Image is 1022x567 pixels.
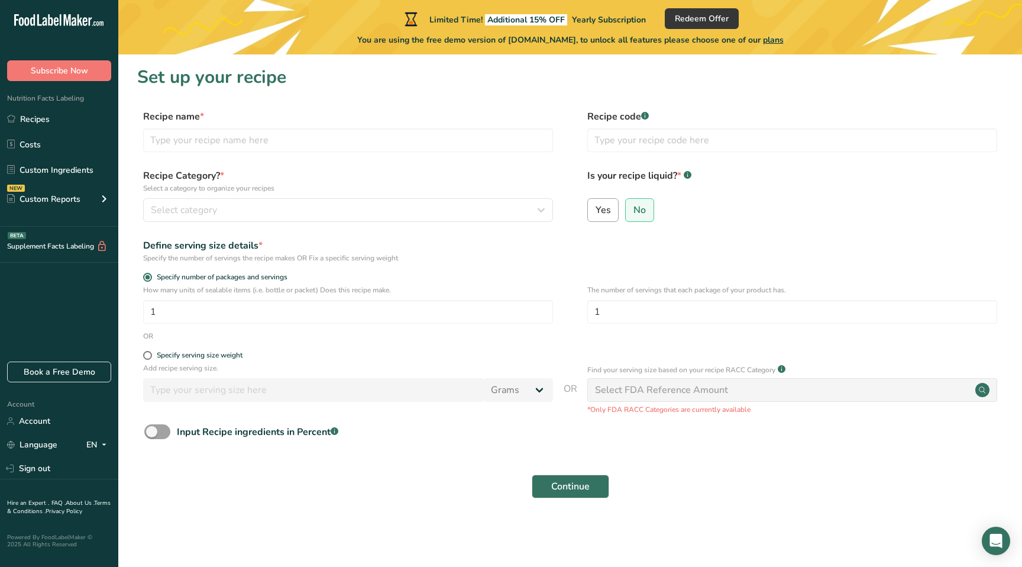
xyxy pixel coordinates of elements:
a: Hire an Expert . [7,499,49,507]
p: *Only FDA RACC Categories are currently available [587,404,997,415]
label: Recipe Category? [143,169,553,194]
button: Subscribe Now [7,60,111,81]
div: Open Intercom Messenger [982,527,1010,555]
a: Book a Free Demo [7,362,111,382]
span: Subscribe Now [31,65,88,77]
label: Is your recipe liquid? [587,169,997,194]
p: How many units of sealable items (i.e. bottle or packet) Does this recipe make. [143,285,553,295]
div: Select FDA Reference Amount [595,383,728,397]
p: Add recipe serving size. [143,363,553,373]
a: Terms & Conditions . [7,499,111,516]
div: OR [143,331,153,342]
span: Additional 15% OFF [485,14,567,25]
div: Define serving size details [143,239,553,253]
label: Recipe code [587,109,997,124]
span: You are using the free demo version of [DOMAIN_NAME], to unlock all features please choose one of... [357,34,784,46]
div: BETA [8,232,26,239]
p: The number of servings that each package of your product has. [587,285,997,295]
span: No [633,204,646,216]
p: Select a category to organize your recipes [143,183,553,194]
p: Find your serving size based on your recipe RACC Category [587,365,775,375]
span: Redeem Offer [675,12,729,25]
div: Custom Reports [7,193,80,205]
span: Yearly Subscription [572,14,646,25]
div: Powered By FoodLabelMaker © 2025 All Rights Reserved [7,534,111,548]
span: Specify number of packages and servings [152,273,287,282]
div: Specify serving size weight [157,351,242,360]
a: Privacy Policy [46,507,82,516]
button: Continue [532,475,609,498]
span: Continue [551,479,590,494]
label: Recipe name [143,109,553,124]
input: Type your recipe code here [587,128,997,152]
span: Select category [151,203,217,217]
input: Type your recipe name here [143,128,553,152]
div: Input Recipe ingredients in Percent [177,425,338,439]
div: Specify the number of servings the recipe makes OR Fix a specific serving weight [143,253,553,263]
a: Language [7,434,57,455]
a: About Us . [66,499,94,507]
button: Select category [143,198,553,222]
div: EN [86,438,111,452]
h1: Set up your recipe [137,64,1003,91]
div: Limited Time! [402,12,646,26]
span: plans [763,34,784,46]
span: Yes [596,204,611,216]
input: Type your serving size here [143,378,484,402]
div: NEW [7,185,25,192]
span: OR [564,382,577,415]
a: FAQ . [51,499,66,507]
button: Redeem Offer [665,8,739,29]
